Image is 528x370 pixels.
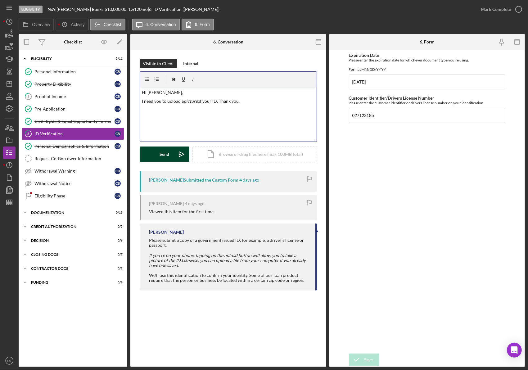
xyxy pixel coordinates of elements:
a: Civil Rights & Equal Opportunity FormsCB [22,115,124,128]
button: Save [349,354,379,366]
time: 2025-08-22 23:44 [185,201,205,206]
div: CLOSING DOCS [31,253,107,256]
b: N/A [47,7,55,12]
button: Activity [56,19,88,30]
a: Pre-ApplicationCB [22,103,124,115]
div: ID Verification [34,131,115,136]
div: Personal Demographics & Information [34,144,115,149]
div: C B [115,180,121,187]
div: Eligibility [19,6,43,13]
div: Request Co-Borrower Information [34,156,124,161]
time: 2025-08-22 23:45 [239,178,259,183]
button: LM [3,354,16,367]
div: Please enter the customer identifier or drivers license number on your identification. [349,101,505,105]
button: Visible to Client [140,59,177,68]
button: Internal [180,59,201,68]
label: 6. Form [195,22,210,27]
div: 1 % [128,7,134,12]
button: 6. Form [182,19,214,30]
div: C B [115,118,121,124]
a: Personal InformationCB [22,65,124,78]
div: Internal [183,59,198,68]
label: Checklist [104,22,121,27]
label: 6. Conversation [146,22,176,27]
div: 0 / 2 [111,267,123,270]
div: [PERSON_NAME] [149,230,184,235]
tspan: 3 [27,94,29,98]
div: Property Eligibility [34,82,115,87]
div: C B [115,69,121,75]
label: Activity [71,22,84,27]
div: [PERSON_NAME] Banks | [56,7,105,12]
label: Expiration Date [349,52,379,58]
em: Likewise, you can upload a file from your computer if you already have one saved. [149,258,306,268]
div: C B [115,193,121,199]
div: Pre-Application [34,106,115,111]
p: I need you to upload a of your ID. Thank you. [142,98,315,105]
a: 3Proof of IncomeCB [22,90,124,103]
div: | 6. ID Verification ([PERSON_NAME]) [148,7,219,12]
em: If you're on your phone, tapping on the upload button will allow you to take a picture of the ID. [149,253,296,263]
button: Checklist [90,19,125,30]
button: Overview [19,19,54,30]
button: 6. Conversation [132,19,180,30]
div: Civil Rights & Equal Opportunity Forms [34,119,115,124]
div: 0 / 5 [111,225,123,228]
div: [PERSON_NAME] [149,201,184,206]
div: Documentation [31,211,107,214]
div: C B [115,168,121,174]
div: Withdrawal Warning [34,169,115,174]
div: Visible to Client [143,59,174,68]
a: Property EligibilityCB [22,78,124,90]
a: Personal Demographics & InformationCB [22,140,124,152]
div: $10,000.00 [105,7,128,12]
div: Withdrawal Notice [34,181,115,186]
div: Please enter the expiration date for whichever document type you're using. Format MM/DD/YYYY [349,58,505,72]
div: C B [115,143,121,149]
div: Eligibility Phase [34,193,115,198]
button: Mark Complete [475,3,525,16]
div: Decision [31,239,107,242]
div: C B [115,81,121,87]
text: LM [7,359,11,363]
em: picture [184,98,198,104]
tspan: 6 [27,132,29,136]
a: Eligibility PhaseCB [22,190,124,202]
a: Withdrawal WarningCB [22,165,124,177]
div: 0 / 6 [111,239,123,242]
div: C B [115,131,121,137]
div: 5 / 11 [111,57,123,61]
div: Funding [31,281,107,284]
div: 6. Conversation [213,39,243,44]
div: Checklist [64,39,82,44]
div: Proof of Income [34,94,115,99]
button: Send [140,147,189,162]
label: Overview [32,22,50,27]
a: Withdrawal NoticeCB [22,177,124,190]
div: Mark Complete [481,3,511,16]
a: Request Co-Borrower Information [22,152,124,165]
div: 0 / 7 [111,253,123,256]
label: Customer Identifier/Drivers License Number [349,95,435,101]
div: 0 / 13 [111,211,123,214]
div: Eligibility [31,57,107,61]
div: Open Intercom Messenger [507,343,522,358]
div: Send [160,147,169,162]
div: Personal Information [34,69,115,74]
div: Please submit a copy of a government issued ID, for example, a driver's license or passport. We'l... [149,238,309,283]
div: Contractor Docs [31,267,107,270]
div: C B [115,106,121,112]
div: CREDIT AUTHORIZATION [31,225,107,228]
p: Hi [PERSON_NAME], [142,89,315,96]
div: [PERSON_NAME] Submitted the Custom Form [149,178,238,183]
div: 0 / 8 [111,281,123,284]
div: | [47,7,56,12]
div: 120 mo [134,7,148,12]
div: Save [364,354,373,366]
a: 6ID VerificationCB [22,128,124,140]
div: C B [115,93,121,100]
div: Viewed this item for the first time. [149,209,214,214]
div: 6. Form [420,39,435,44]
